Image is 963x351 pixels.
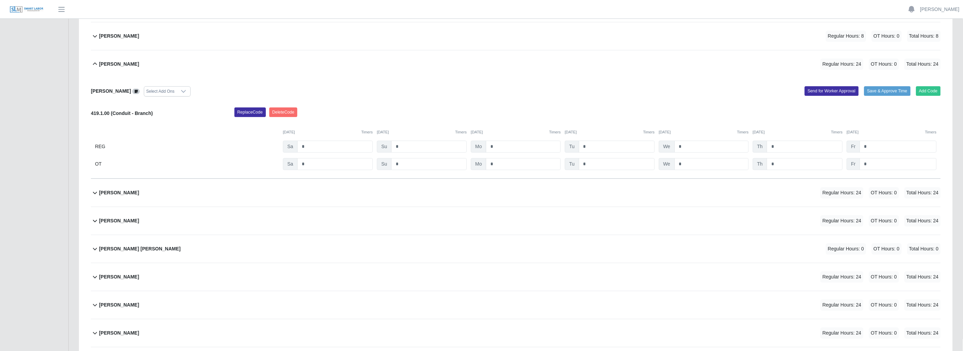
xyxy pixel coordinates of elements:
[10,6,44,13] img: SLM Logo
[377,158,392,170] span: Su
[831,129,843,135] button: Timers
[907,243,941,255] span: Total Hours: 0
[283,141,298,153] span: Sa
[826,243,866,255] span: Regular Hours: 0
[905,271,941,283] span: Total Hours: 24
[95,158,279,170] div: OT
[847,158,860,170] span: Fr
[99,61,139,68] b: [PERSON_NAME]
[905,187,941,198] span: Total Hours: 24
[820,327,864,339] span: Regular Hours: 24
[99,273,139,281] b: [PERSON_NAME]
[283,129,373,135] div: [DATE]
[283,158,298,170] span: Sa
[471,158,486,170] span: Mo
[869,215,899,226] span: OT Hours: 0
[99,329,139,337] b: [PERSON_NAME]
[820,58,864,70] span: Regular Hours: 24
[99,189,139,196] b: [PERSON_NAME]
[455,129,467,135] button: Timers
[920,6,960,13] a: [PERSON_NAME]
[99,245,181,252] b: [PERSON_NAME] [PERSON_NAME]
[869,58,899,70] span: OT Hours: 0
[91,291,941,319] button: [PERSON_NAME] Regular Hours: 24 OT Hours: 0 Total Hours: 24
[91,88,131,94] b: [PERSON_NAME]
[99,301,139,309] b: [PERSON_NAME]
[659,141,675,153] span: We
[95,141,279,153] div: REG
[91,263,941,291] button: [PERSON_NAME] Regular Hours: 24 OT Hours: 0 Total Hours: 24
[905,215,941,226] span: Total Hours: 24
[820,215,864,226] span: Regular Hours: 24
[234,107,266,117] button: ReplaceCode
[869,271,899,283] span: OT Hours: 0
[847,141,860,153] span: Fr
[377,141,392,153] span: Su
[471,141,486,153] span: Mo
[753,158,767,170] span: Th
[377,129,467,135] div: [DATE]
[820,187,864,198] span: Regular Hours: 24
[805,86,859,96] button: Send for Worker Approval
[826,30,866,42] span: Regular Hours: 8
[132,88,140,94] a: View/Edit Notes
[737,129,749,135] button: Timers
[907,30,941,42] span: Total Hours: 8
[643,129,655,135] button: Timers
[565,158,579,170] span: Tu
[872,30,902,42] span: OT Hours: 0
[91,319,941,347] button: [PERSON_NAME] Regular Hours: 24 OT Hours: 0 Total Hours: 24
[269,107,298,117] button: DeleteCode
[753,141,767,153] span: Th
[659,129,749,135] div: [DATE]
[565,129,655,135] div: [DATE]
[905,327,941,339] span: Total Hours: 24
[872,243,902,255] span: OT Hours: 0
[905,299,941,311] span: Total Hours: 24
[91,50,941,78] button: [PERSON_NAME] Regular Hours: 24 OT Hours: 0 Total Hours: 24
[905,58,941,70] span: Total Hours: 24
[820,299,864,311] span: Regular Hours: 24
[925,129,937,135] button: Timers
[864,86,911,96] button: Save & Approve Time
[869,299,899,311] span: OT Hours: 0
[549,129,561,135] button: Timers
[99,217,139,224] b: [PERSON_NAME]
[869,187,899,198] span: OT Hours: 0
[91,207,941,235] button: [PERSON_NAME] Regular Hours: 24 OT Hours: 0 Total Hours: 24
[91,110,153,116] b: 419.1.00 (Conduit - Branch)
[847,129,937,135] div: [DATE]
[753,129,843,135] div: [DATE]
[820,271,864,283] span: Regular Hours: 24
[659,158,675,170] span: We
[916,86,941,96] button: Add Code
[91,179,941,207] button: [PERSON_NAME] Regular Hours: 24 OT Hours: 0 Total Hours: 24
[565,141,579,153] span: Tu
[869,327,899,339] span: OT Hours: 0
[471,129,561,135] div: [DATE]
[361,129,373,135] button: Timers
[91,22,941,50] button: [PERSON_NAME] Regular Hours: 8 OT Hours: 0 Total Hours: 8
[99,32,139,40] b: [PERSON_NAME]
[91,235,941,263] button: [PERSON_NAME] [PERSON_NAME] Regular Hours: 0 OT Hours: 0 Total Hours: 0
[144,87,177,96] div: Select Add Ons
